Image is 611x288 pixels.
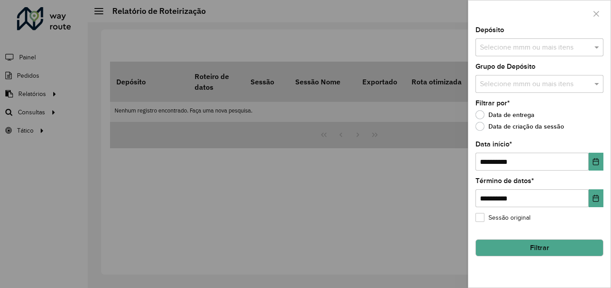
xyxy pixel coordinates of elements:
font: Grupo de Depósito [475,63,535,70]
button: Elija la fecha [589,153,603,171]
font: Filtrar por [475,99,507,107]
font: Sessão original [488,213,530,222]
font: Data início [475,140,509,148]
label: Data de criação da sessão [475,122,564,131]
button: Filtrar [475,239,603,256]
button: Elija la fecha [589,189,603,207]
label: Data de entrega [475,110,535,119]
font: Término de datos [475,177,531,184]
font: Depósito [475,26,504,33]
